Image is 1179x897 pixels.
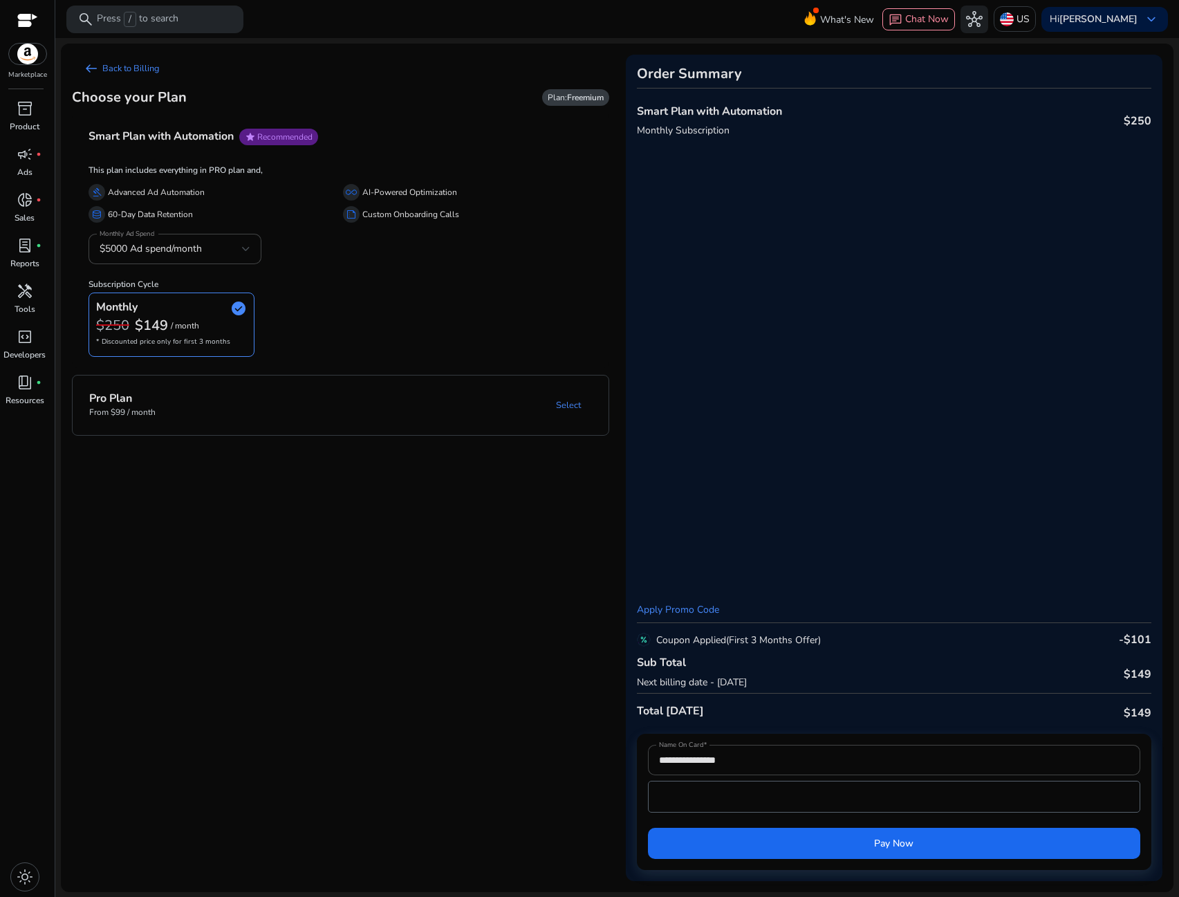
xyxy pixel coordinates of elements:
[882,8,955,30] button: chatChat Now
[73,376,642,435] mat-expansion-panel-header: Pro PlanFrom $99 / monthSelect
[1124,668,1151,681] h4: $149
[1143,11,1160,28] span: keyboard_arrow_down
[91,187,102,198] span: gavel
[1124,115,1151,128] h4: $250
[108,185,205,200] p: Advanced Ad Automation
[637,705,704,718] h4: Total [DATE]
[36,380,41,385] span: fiber_manual_record
[6,394,44,407] p: Resources
[17,192,33,208] span: donut_small
[257,131,313,142] span: Recommended
[17,374,33,391] span: book_4
[96,301,138,314] h4: Monthly
[72,161,609,368] div: Smart Plan with AutomationstarRecommended
[17,329,33,345] span: code_blocks
[362,207,459,222] p: Custom Onboarding Calls
[36,243,41,248] span: fiber_manual_record
[1000,12,1014,26] img: us.svg
[346,209,357,220] span: summarize
[1119,634,1151,647] h4: -$101
[889,13,902,27] span: chat
[97,12,178,27] p: Press to search
[89,165,593,175] h6: This plan includes everything in PRO plan and,
[548,92,604,103] span: Plan:
[171,322,199,331] p: / month
[17,237,33,254] span: lab_profile
[89,406,156,418] p: From $99 / month
[820,8,874,32] span: What's New
[726,634,821,647] span: (First 3 Months Offer)
[17,100,33,117] span: inventory_2
[100,229,154,239] mat-label: Monthly Ad Spend
[1050,15,1138,24] p: Hi
[637,105,782,118] h4: Smart Plan with Automation
[124,12,136,27] span: /
[17,166,33,178] p: Ads
[108,207,193,222] p: 60-Day Data Retention
[648,828,1141,859] button: Pay Now
[17,869,33,885] span: light_mode
[100,242,202,255] span: $5000 Ad spend/month
[1059,12,1138,26] b: [PERSON_NAME]
[245,131,256,142] span: star
[135,316,168,335] b: $149
[1124,707,1151,720] h4: $149
[15,212,35,224] p: Sales
[96,317,129,334] h3: $250
[346,187,357,198] span: all_inclusive
[8,70,47,80] p: Marketplace
[656,634,821,647] p: Coupon Applied
[905,12,949,26] span: Chat Now
[15,303,35,315] p: Tools
[89,268,593,289] h6: Subscription Cycle
[17,283,33,299] span: handyman
[83,60,100,77] span: arrow_left_alt
[17,146,33,163] span: campaign
[10,120,39,133] p: Product
[637,123,782,138] p: Monthly Subscription
[96,335,247,349] p: * Discounted price only for first 3 months
[89,392,156,405] h4: Pro Plan
[72,113,642,161] mat-expansion-panel-header: Smart Plan with AutomationstarRecommended
[10,257,39,270] p: Reports
[72,89,187,106] h3: Choose your Plan
[656,783,1133,811] iframe: Secure card payment input frame
[36,151,41,157] span: fiber_manual_record
[9,44,46,64] img: amazon.svg
[637,675,747,690] p: Next billing date - [DATE]
[362,185,457,200] p: AI-Powered Optimization
[91,209,102,220] span: database
[966,11,983,28] span: hub
[960,6,988,33] button: hub
[72,55,171,82] a: arrow_left_altBack to Billing
[659,740,703,750] mat-label: Name On Card
[36,197,41,203] span: fiber_manual_record
[874,836,913,851] span: Pay Now
[567,92,604,103] b: Freemium
[77,11,94,28] span: search
[89,130,234,143] h4: Smart Plan with Automation
[545,393,592,418] a: Select
[1016,7,1030,31] p: US
[3,349,46,361] p: Developers
[637,603,719,616] a: Apply Promo Code
[230,300,247,317] span: check_circle
[637,656,747,669] h4: Sub Total
[637,66,1152,82] h3: Order Summary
